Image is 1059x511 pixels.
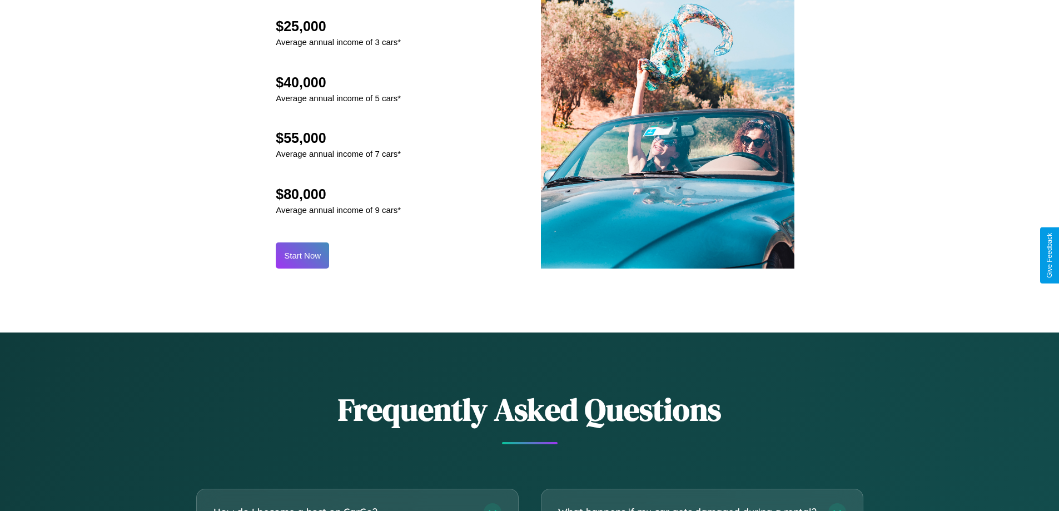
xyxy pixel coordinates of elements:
[276,130,401,146] h2: $55,000
[196,388,863,431] h2: Frequently Asked Questions
[276,202,401,217] p: Average annual income of 9 cars*
[276,18,401,34] h2: $25,000
[276,91,401,106] p: Average annual income of 5 cars*
[276,75,401,91] h2: $40,000
[276,186,401,202] h2: $80,000
[276,34,401,49] p: Average annual income of 3 cars*
[1046,233,1053,278] div: Give Feedback
[276,146,401,161] p: Average annual income of 7 cars*
[276,242,329,269] button: Start Now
